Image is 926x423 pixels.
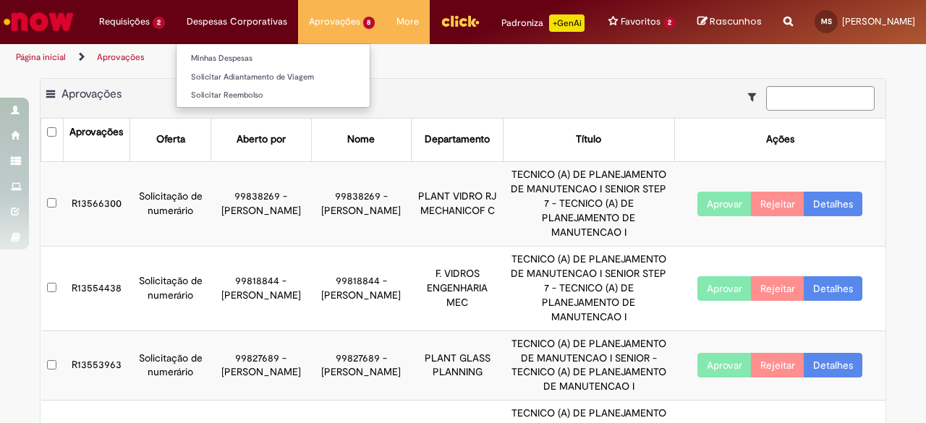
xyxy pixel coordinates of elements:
td: PLANT GLASS PLANNING [412,330,504,401]
ul: Trilhas de página [11,44,606,71]
ul: Despesas Corporativas [176,43,370,108]
button: Rejeitar [751,192,804,216]
button: Aprovar [697,276,752,301]
img: click_logo_yellow_360x200.png [441,10,480,32]
th: Aprovações [63,119,129,161]
td: 99818844 - [PERSON_NAME] [211,246,312,330]
button: Aprovar [697,353,752,377]
span: Aprovações [309,14,360,29]
td: R13554438 [63,246,129,330]
td: TECNICO (A) DE PLANEJAMENTO DE MANUTENCAO I SENIOR STEP 7 - TECNICO (A) DE PLANEJAMENTO DE MANUTE... [504,246,674,330]
td: R13566300 [63,161,129,246]
td: Solicitação de numerário [130,330,211,401]
td: Solicitação de numerário [130,161,211,246]
td: TECNICO (A) DE PLANEJAMENTO DE MANUTENCAO I SENIOR - TECNICO (A) DE PLANEJAMENTO DE MANUTENCAO I [504,330,674,401]
p: +GenAi [549,14,585,32]
td: PLANT VIDRO RJ MECHANICOF C [412,161,504,246]
td: 99838269 - [PERSON_NAME] [211,161,312,246]
img: ServiceNow [1,7,76,36]
span: Rascunhos [710,14,762,28]
div: Título [576,132,601,147]
span: [PERSON_NAME] [842,15,915,27]
td: 99818844 - [PERSON_NAME] [311,246,412,330]
div: Ações [766,132,794,147]
button: Aprovar [697,192,752,216]
td: F. VIDROS ENGENHARIA MEC [412,246,504,330]
a: Solicitar Reembolso [177,87,370,103]
div: Nome [347,132,375,147]
a: Página inicial [16,51,66,63]
span: Aprovações [61,87,122,101]
div: Aprovações [69,125,123,140]
a: Rascunhos [697,15,762,29]
div: Padroniza [501,14,585,32]
td: 99827689 - [PERSON_NAME] [311,330,412,401]
span: 8 [363,17,375,29]
a: Detalhes [804,353,862,377]
span: More [396,14,419,29]
a: Aprovações [97,51,145,63]
td: R13553963 [63,330,129,401]
button: Rejeitar [751,353,804,377]
td: 99827689 - [PERSON_NAME] [211,330,312,401]
a: Minhas Despesas [177,51,370,67]
span: 2 [153,17,165,29]
a: Detalhes [804,192,862,216]
button: Rejeitar [751,276,804,301]
td: TECNICO (A) DE PLANEJAMENTO DE MANUTENCAO I SENIOR STEP 7 - TECNICO (A) DE PLANEJAMENTO DE MANUTE... [504,161,674,246]
td: 99838269 - [PERSON_NAME] [311,161,412,246]
span: 2 [663,17,676,29]
span: Requisições [99,14,150,29]
div: Oferta [156,132,185,147]
i: Mostrar filtros para: Suas Solicitações [748,92,763,102]
div: Departamento [425,132,490,147]
td: Solicitação de numerário [130,246,211,330]
span: Favoritos [621,14,660,29]
span: Despesas Corporativas [187,14,287,29]
div: Aberto por [237,132,286,147]
a: Detalhes [804,276,862,301]
a: Solicitar Adiantamento de Viagem [177,69,370,85]
span: MS [821,17,832,26]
